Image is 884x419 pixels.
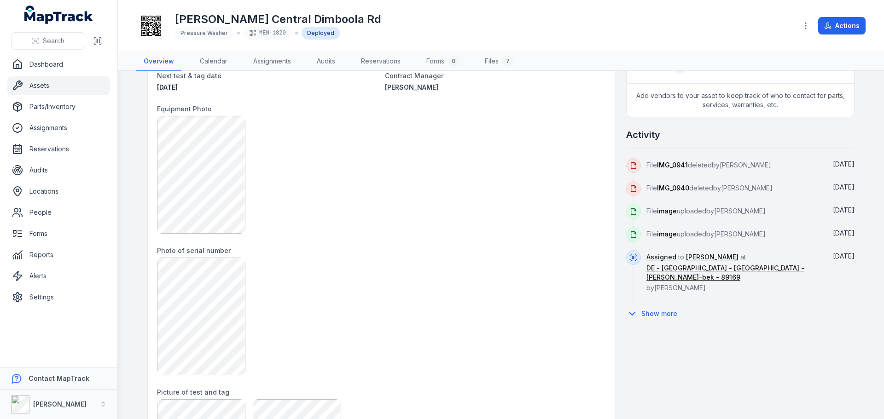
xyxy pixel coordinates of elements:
span: [DATE] [833,229,855,237]
time: 8/14/2025, 3:24:20 PM [833,252,855,260]
a: Alerts [7,267,110,285]
a: Assignments [246,52,298,71]
a: Audits [309,52,343,71]
button: Show more [626,304,683,323]
a: People [7,203,110,222]
time: 2/28/2026, 10:00:00 AM [157,83,178,91]
span: [DATE] [833,183,855,191]
span: image [657,207,677,215]
a: Forms0 [419,52,466,71]
span: File deleted by [PERSON_NAME] [646,161,771,169]
span: Picture of test and tag [157,388,229,396]
div: Deployed [302,27,340,40]
a: DE - [GEOGRAPHIC_DATA] - [GEOGRAPHIC_DATA] - [PERSON_NAME]-bek - 89169 [646,264,820,282]
a: Files7 [477,52,521,71]
strong: [PERSON_NAME] [33,400,87,408]
a: Parts/Inventory [7,98,110,116]
a: Audits [7,161,110,179]
a: Assignments [7,119,110,137]
a: [PERSON_NAME] [686,253,739,262]
a: Overview [136,52,181,71]
a: Dashboard [7,55,110,74]
strong: Contact MapTrack [29,374,89,382]
span: IMG_0940 [657,184,689,192]
div: 7 [502,56,513,67]
span: Next test & tag date [157,72,221,80]
span: Search [43,36,64,46]
span: File uploaded by [PERSON_NAME] [646,230,766,238]
span: File deleted by [PERSON_NAME] [646,184,773,192]
a: MapTrack [24,6,93,24]
a: Assets [7,76,110,95]
a: Settings [7,288,110,306]
span: IMG_0941 [657,161,688,169]
span: to at by [PERSON_NAME] [646,253,820,292]
a: Calendar [192,52,235,71]
button: Search [11,32,85,50]
h1: [PERSON_NAME] Central Dimboola Rd [175,12,381,27]
a: Reports [7,246,110,264]
time: 8/26/2025, 12:33:31 PM [833,206,855,214]
a: Assigned [646,253,676,262]
a: Reservations [354,52,408,71]
a: [PERSON_NAME] [385,83,605,92]
span: Contract Manager [385,72,443,80]
h2: Activity [626,128,660,141]
div: 0 [448,56,459,67]
a: Forms [7,224,110,243]
div: MEN-1820 [244,27,291,40]
button: Actions [818,17,866,34]
a: Reservations [7,140,110,158]
span: [DATE] [157,83,178,91]
time: 8/26/2025, 12:33:32 PM [833,183,855,191]
span: File uploaded by [PERSON_NAME] [646,207,766,215]
time: 8/26/2025, 12:33:29 PM [833,229,855,237]
span: [DATE] [833,252,855,260]
time: 8/26/2025, 12:33:32 PM [833,160,855,168]
span: Add vendors to your asset to keep track of who to contact for parts, services, warranties, etc. [627,84,854,117]
span: image [657,230,677,238]
span: [DATE] [833,206,855,214]
span: [DATE] [833,160,855,168]
span: Equipment Photo [157,105,212,113]
span: Pressure Washer [180,29,228,36]
span: Photo of serial number [157,247,231,254]
a: Locations [7,182,110,201]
